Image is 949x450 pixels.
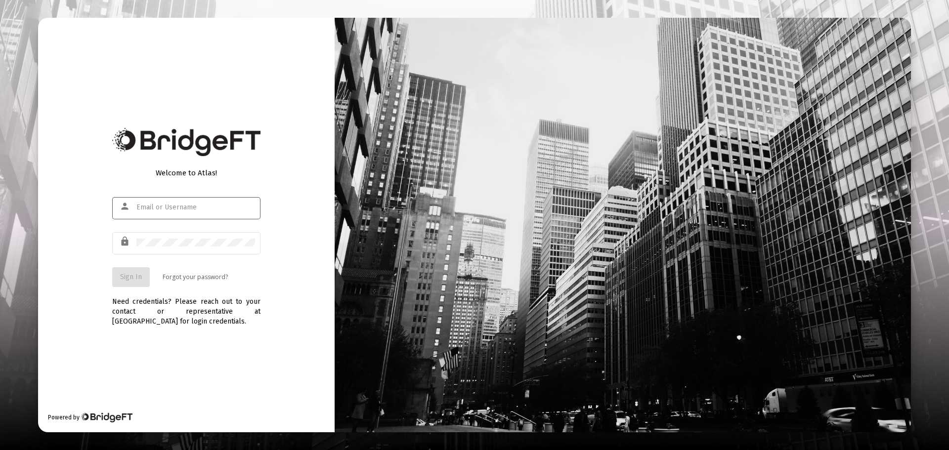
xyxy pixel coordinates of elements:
div: Welcome to Atlas! [112,168,260,178]
img: Bridge Financial Technology Logo [112,128,260,156]
button: Sign In [112,267,150,287]
a: Forgot your password? [163,272,228,282]
img: Bridge Financial Technology Logo [81,412,132,422]
mat-icon: lock [120,236,131,247]
div: Powered by [48,412,132,422]
mat-icon: person [120,201,131,212]
input: Email or Username [136,204,255,211]
div: Need credentials? Please reach out to your contact or representative at [GEOGRAPHIC_DATA] for log... [112,287,260,327]
span: Sign In [120,273,142,281]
